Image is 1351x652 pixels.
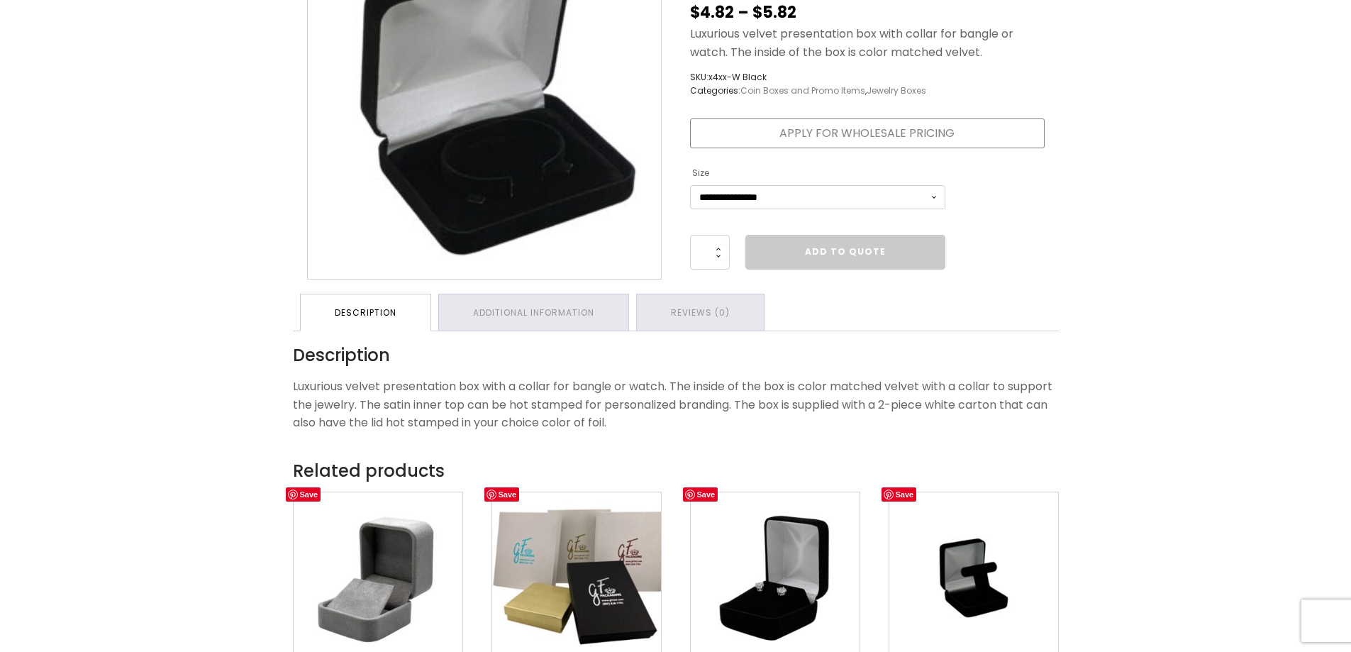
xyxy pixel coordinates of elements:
a: Save [683,487,718,502]
a: Coin Boxes and Promo Items [740,84,865,96]
a: Save [882,487,917,502]
p: Luxurious velvet presentation box with collar for bangle or watch. The inside of the box is color... [690,25,1045,61]
a: Apply for Wholesale Pricing [690,118,1045,148]
input: Product quantity [690,235,730,269]
h2: Related products [293,458,1059,485]
a: Save [484,487,520,502]
span: x4xx-W Black [708,71,767,83]
bdi: 5.82 [752,1,796,23]
span: $ [752,1,762,23]
a: Reviews (0) [637,294,764,331]
span: SKU: [690,70,926,84]
a: Description [301,294,430,331]
a: Save [286,487,321,502]
a: Jewelry Boxes [867,84,926,96]
a: Additional information [439,294,628,331]
p: Luxurious velvet presentation box with a collar for bangle or watch. The inside of the box is col... [293,377,1059,432]
span: $ [690,1,700,23]
span: Categories: , [690,84,926,97]
span: – [738,1,749,23]
h2: Description [293,346,1059,366]
a: Add to Quote [745,235,945,269]
bdi: 4.82 [690,1,734,23]
label: Size [692,162,709,184]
